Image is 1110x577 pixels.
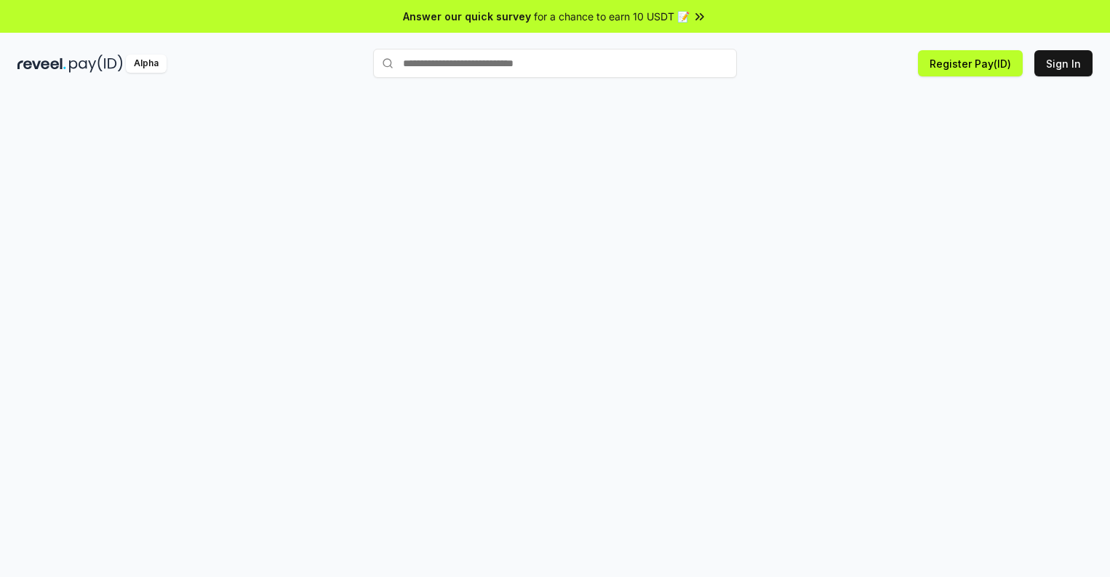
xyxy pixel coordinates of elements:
[69,55,123,73] img: pay_id
[1034,50,1093,76] button: Sign In
[534,9,690,24] span: for a chance to earn 10 USDT 📝
[17,55,66,73] img: reveel_dark
[126,55,167,73] div: Alpha
[918,50,1023,76] button: Register Pay(ID)
[403,9,531,24] span: Answer our quick survey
